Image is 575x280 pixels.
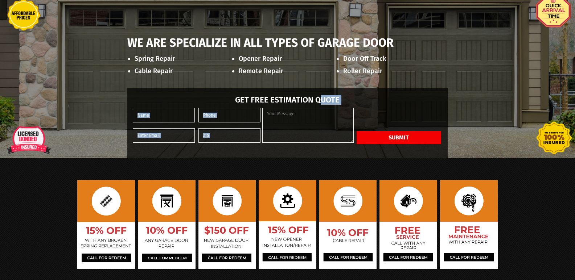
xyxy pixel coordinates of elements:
img: c3.jpg [259,180,316,269]
input: Phone [198,108,260,122]
input: Zip [198,128,260,143]
iframe: reCAPTCHA [357,108,441,130]
img: c6.jpg [198,180,256,269]
input: Name [133,108,195,122]
img: c5.jpg [319,180,377,269]
img: c1.jpg [440,180,498,269]
li: Door Off Track [343,53,448,65]
li: Spring Repair [135,53,239,65]
li: Cable Repair [135,65,239,77]
img: c7.jpg [77,180,135,269]
h2: Get Free Estimation Quote [131,95,444,105]
img: c2.jpg [138,180,196,269]
span: We are specialize in All Types of Garage Door [127,36,394,50]
li: Remote Repair [239,65,343,77]
li: Roller Repair [343,65,448,77]
button: Submit [357,131,441,144]
input: Enter Email [133,128,195,143]
img: c4.jpg [379,180,437,269]
li: Opener Repair [239,53,343,65]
